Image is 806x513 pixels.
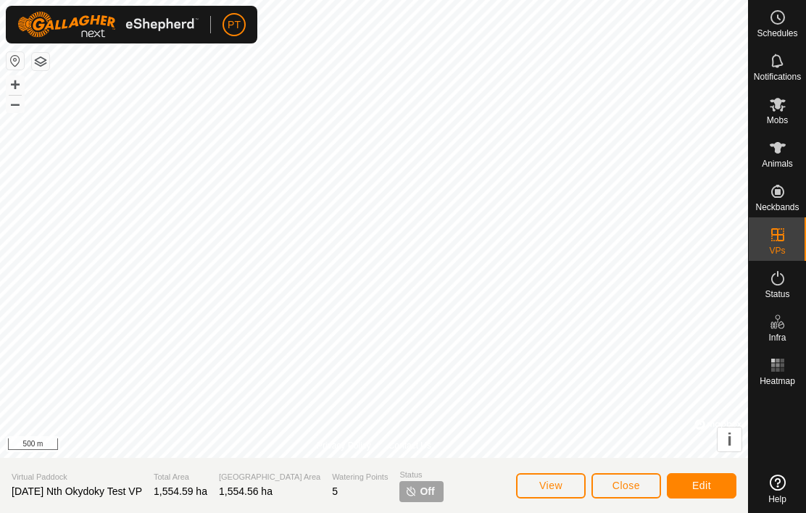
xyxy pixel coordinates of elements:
span: Animals [762,159,793,168]
button: – [7,95,24,112]
a: Contact Us [389,439,431,452]
span: Close [612,480,640,491]
span: VPs [769,246,785,255]
span: Heatmap [760,377,795,385]
span: Mobs [767,116,788,125]
span: Notifications [754,72,801,81]
span: Schedules [757,29,797,38]
a: Privacy Policy [317,439,371,452]
span: i [727,430,732,449]
span: Status [765,290,789,299]
button: i [718,427,741,451]
span: Total Area [154,471,207,483]
a: Help [749,469,806,509]
span: 1,554.59 ha [154,485,207,497]
span: Infra [768,333,786,342]
span: Off [420,484,434,499]
button: + [7,76,24,93]
img: turn-off [405,485,417,497]
span: Neckbands [755,203,799,212]
span: Edit [692,480,711,491]
button: Reset Map [7,52,24,70]
span: [DATE] Nth Okydoky Test VP [12,485,142,497]
span: Watering Points [332,471,388,483]
span: [GEOGRAPHIC_DATA] Area [219,471,320,483]
button: View [516,473,586,499]
span: Virtual Paddock [12,471,142,483]
span: Status [399,469,443,481]
span: 5 [332,485,338,497]
button: Map Layers [32,53,49,70]
button: Edit [667,473,736,499]
img: Gallagher Logo [17,12,199,38]
button: Close [591,473,661,499]
span: PT [228,17,241,33]
span: 1,554.56 ha [219,485,273,497]
span: Help [768,495,786,504]
span: View [539,480,562,491]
